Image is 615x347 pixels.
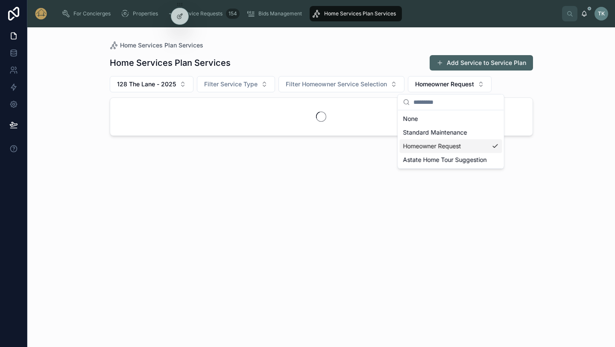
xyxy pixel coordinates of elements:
[34,7,48,21] img: App logo
[166,6,242,21] a: Service Requests154
[400,153,502,167] div: Astate Home Tour Suggestion
[118,6,164,21] a: Properties
[324,10,396,17] span: Home Services Plan Services
[133,10,158,17] span: Properties
[258,10,302,17] span: Bids Management
[430,55,533,71] button: Add Service to Service Plan
[400,139,502,153] div: Homeowner Request
[244,6,308,21] a: Bids Management
[310,6,402,21] a: Home Services Plan Services
[204,80,258,88] span: Filter Service Type
[226,9,240,19] div: 154
[180,10,223,17] span: Service Requests
[286,80,387,88] span: Filter Homeowner Service Selection
[120,41,203,50] span: Home Services Plan Services
[415,80,474,88] span: Homeowner Request
[400,126,502,139] div: Standard Maintenance
[59,6,117,21] a: For Concierges
[110,41,203,50] a: Home Services Plan Services
[400,112,502,126] div: None
[408,76,492,92] button: Select Button
[598,10,605,17] span: TK
[398,110,504,168] div: Suggestions
[110,57,231,69] h1: Home Services Plan Services
[110,76,193,92] button: Select Button
[117,80,176,88] span: 128 The Lane - 2025
[73,10,111,17] span: For Concierges
[197,76,275,92] button: Select Button
[278,76,404,92] button: Select Button
[55,4,562,23] div: scrollable content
